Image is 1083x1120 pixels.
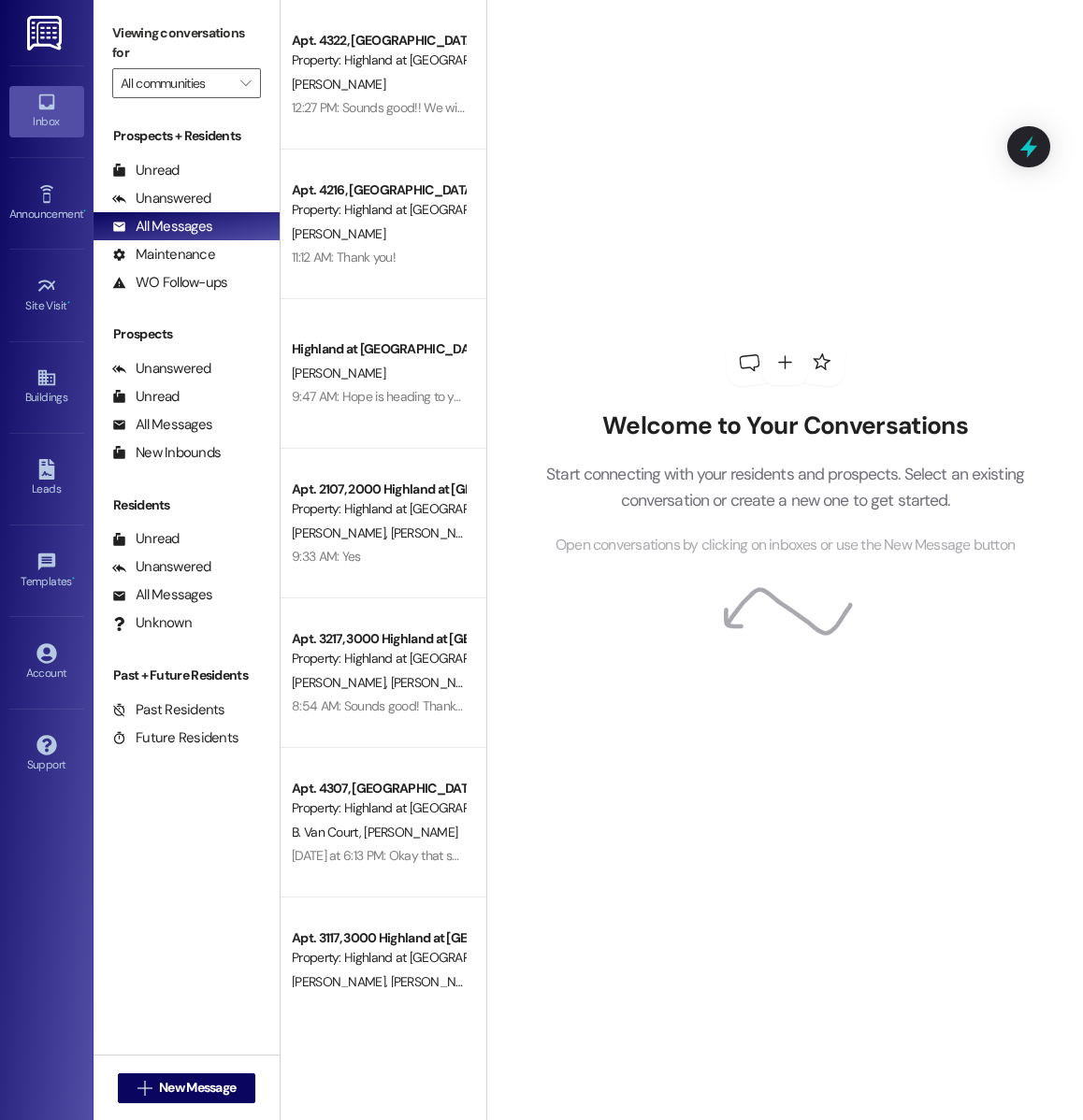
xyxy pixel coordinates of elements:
a: Leads [9,453,84,504]
div: New Inbounds [112,443,221,463]
img: ResiDesk Logo [27,16,65,50]
span: [PERSON_NAME] [292,365,385,381]
span: New Message [159,1078,236,1098]
span: • [67,296,70,309]
span: [PERSON_NAME] [292,76,385,93]
div: 12:27 PM: Sounds good!! We will hold it in the office and [PERSON_NAME] can swing by at anytime t... [292,99,1047,116]
input: All communities [121,68,231,98]
div: Apt. 3117, 3000 Highland at [GEOGRAPHIC_DATA] [292,928,465,948]
a: Inbox [9,86,84,136]
span: [PERSON_NAME] [292,524,391,541]
div: Unread [112,529,180,549]
div: Maintenance [112,245,215,265]
div: Prospects [94,324,280,344]
div: 9:33 AM: Yes [292,548,361,565]
p: Start connecting with your residents and prospects. Select an existing conversation or create a n... [518,461,1053,514]
div: Unread [112,387,180,407]
i:  [137,1081,152,1096]
span: [PERSON_NAME] [292,225,385,242]
span: [PERSON_NAME] [391,524,484,541]
div: Apt. 3217, 3000 Highland at [GEOGRAPHIC_DATA] [292,629,465,649]
a: Templates • [9,546,84,596]
label: Viewing conversations for [112,19,261,68]
div: 9:47 AM: Hope is heading to your apartment with the guys. [292,388,610,405]
div: Past Residents [112,700,225,720]
span: B. Van Court [292,824,364,840]
div: All Messages [112,585,212,605]
div: All Messages [112,217,212,237]
div: Property: Highland at [GEOGRAPHIC_DATA] [292,948,465,968]
div: Unanswered [112,359,211,379]
span: [PERSON_NAME] [391,674,484,691]
span: • [72,572,75,585]
span: [PERSON_NAME] [364,824,457,840]
div: Prospects + Residents [94,126,280,146]
div: Residents [94,495,280,515]
h2: Welcome to Your Conversations [518,411,1053,441]
div: Property: Highland at [GEOGRAPHIC_DATA] [292,499,465,519]
div: All Messages [112,415,212,435]
div: Property: Highland at [GEOGRAPHIC_DATA] [292,649,465,668]
button: New Message [118,1073,256,1103]
a: Buildings [9,362,84,412]
span: • [83,205,86,218]
div: Unanswered [112,557,211,577]
span: [PERSON_NAME] [292,674,391,691]
div: Highland at [GEOGRAPHIC_DATA] [292,339,465,359]
span: [PERSON_NAME] [391,973,484,990]
div: [DATE] at 6:13 PM: Okay that sounds good! Thanks for keeping us updated [292,847,692,864]
i:  [240,76,251,91]
div: Unread [112,161,180,180]
div: Unanswered [112,189,211,208]
div: Apt. 4322, [GEOGRAPHIC_DATA] at [GEOGRAPHIC_DATA] [292,31,465,50]
a: Account [9,638,84,688]
div: Property: Highland at [GEOGRAPHIC_DATA] [292,798,465,818]
a: Site Visit • [9,270,84,321]
div: Future Residents [112,728,238,748]
div: 11:12 AM: Thank you! [292,249,396,266]
div: 8:54 AM: Sounds good! Thank you! [292,697,482,714]
div: Apt. 4307, [GEOGRAPHIC_DATA] at [GEOGRAPHIC_DATA] [292,779,465,798]
div: WO Follow-ups [112,273,227,293]
div: Apt. 4216, [GEOGRAPHIC_DATA] at [GEOGRAPHIC_DATA] [292,180,465,200]
div: Property: Highland at [GEOGRAPHIC_DATA] [292,50,465,70]
span: Open conversations by clicking on inboxes or use the New Message button [556,534,1015,557]
div: Property: Highland at [GEOGRAPHIC_DATA] [292,200,465,220]
div: Apt. 2107, 2000 Highland at [GEOGRAPHIC_DATA] [292,480,465,499]
div: Unknown [112,613,192,633]
span: [PERSON_NAME] [292,973,391,990]
div: Past + Future Residents [94,666,280,685]
a: Support [9,729,84,780]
